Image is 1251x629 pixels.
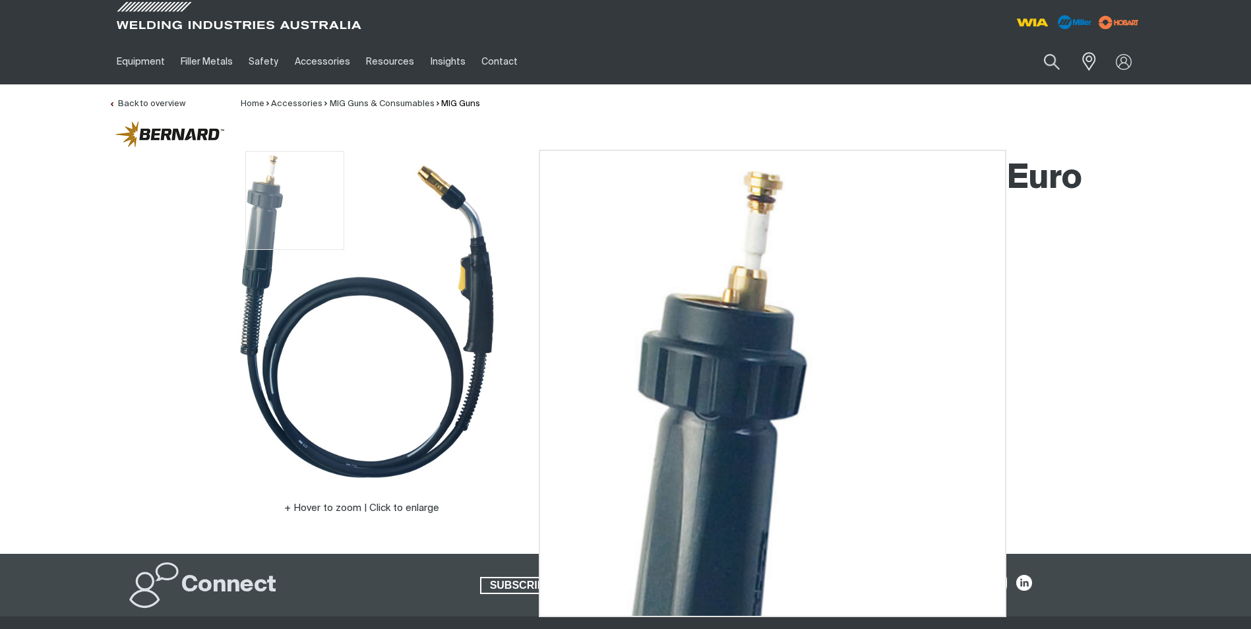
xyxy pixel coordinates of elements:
[659,267,758,288] span: WHERE TO BUY
[441,100,480,108] a: MIG Guns
[109,100,185,108] a: Back to overview of MIG Guns
[241,100,264,108] a: Home
[480,577,632,594] a: SUBSCRIBE TO UPDATES
[645,577,764,594] a: SALES & SUPPORT
[636,225,690,241] span: Item No.
[646,577,763,594] span: SALES & SUPPORT
[481,577,630,594] span: SUBSCRIBE TO UPDATES
[287,39,358,84] a: Accessories
[276,500,447,516] button: Hover to zoom | Click to enlarge
[636,158,1143,200] h1: 390 A MIG Gun - 4.6m, Euro
[1012,46,1074,77] input: Product name or item number...
[1029,46,1074,77] button: Search products
[1095,13,1143,32] img: miller
[473,39,526,84] a: Contact
[358,39,422,84] a: Resources
[271,100,322,108] a: Accessories
[422,39,473,84] a: Insights
[330,100,435,108] a: MIG Guns & Consumables
[692,227,778,237] span: BEQ3015AB8CEC
[636,320,701,329] span: Rating: {0}
[241,39,286,84] a: Safety
[636,265,760,289] a: WHERE TO BUY
[109,39,173,84] a: Equipment
[241,98,480,111] nav: Breadcrumb
[197,151,527,481] img: 390 A MIG Gun - 4.6m, Euro
[109,39,884,84] nav: Main
[181,571,276,600] h2: Connect
[173,39,241,84] a: Filler Metals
